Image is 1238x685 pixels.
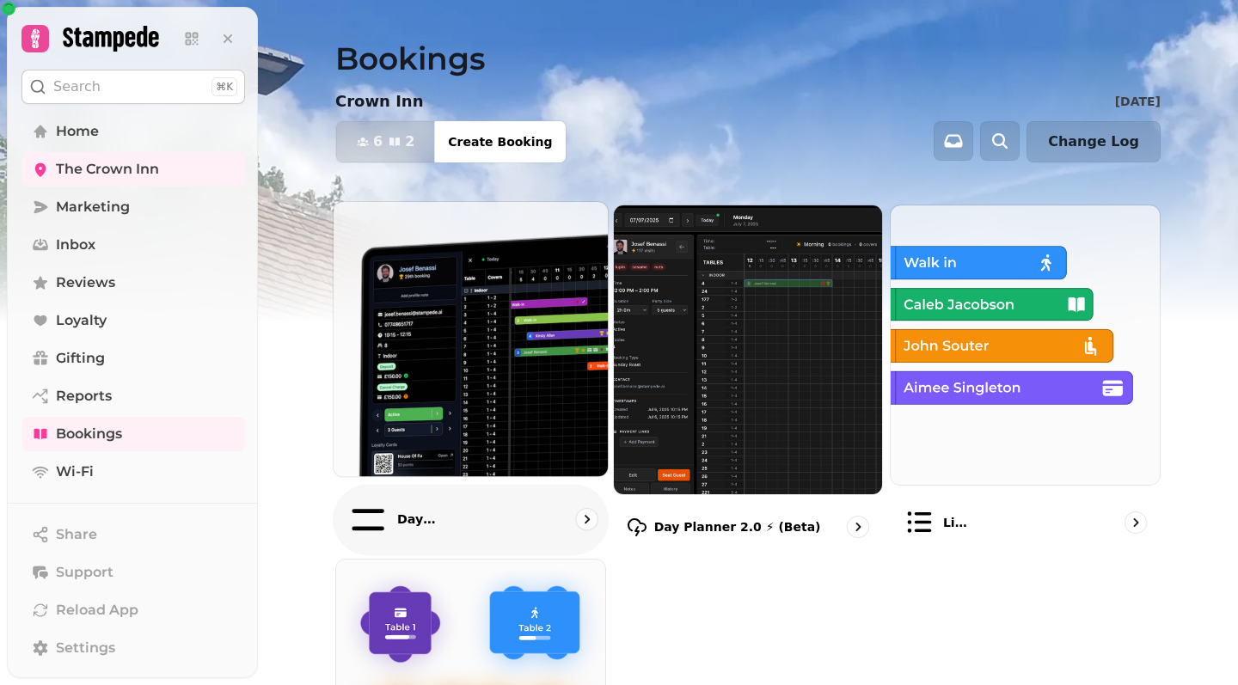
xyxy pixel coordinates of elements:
span: Change Log [1048,135,1139,149]
a: Bookings [21,417,245,451]
a: List viewList view [890,205,1161,552]
div: ⌘K [211,77,237,96]
span: 6 [373,135,383,149]
img: Day Planner 2.0 ⚡ (Beta) [614,205,883,494]
button: Change Log [1027,121,1161,162]
button: Search⌘K [21,70,245,104]
button: Share [21,517,245,552]
svg: go to [849,518,867,535]
span: Reviews [56,272,115,293]
a: The Crown Inn [21,152,245,187]
span: Create Booking [448,136,552,148]
span: Bookings [56,424,122,444]
span: Marketing [56,197,130,217]
a: Gifting [21,341,245,376]
a: Loyalty [21,303,245,338]
svg: go to [1127,514,1144,531]
span: The Crown Inn [56,159,159,180]
span: Inbox [56,235,95,255]
p: List view [943,514,972,531]
button: Reload App [21,593,245,627]
a: Day Planner 2.0 ⚡ (Beta)Day Planner 2.0 ⚡ (Beta) [613,205,884,552]
span: Reports [56,386,112,407]
button: Support [21,555,245,590]
span: Settings [56,638,115,658]
span: Loyalty [56,310,107,331]
button: Create Booking [434,121,566,162]
a: Reports [21,379,245,413]
svg: go to [578,511,595,529]
p: Day planner [397,511,438,529]
p: Search [53,76,101,97]
span: Wi-Fi [56,462,94,482]
p: [DATE] [1115,93,1161,110]
img: List view [891,205,1160,485]
a: Home [21,114,245,149]
a: Day plannerDay planner [333,201,609,555]
span: Share [56,524,97,545]
span: Home [56,121,99,142]
p: Crown Inn [335,89,424,113]
span: 2 [405,135,414,149]
img: Day planner [320,188,622,490]
a: Settings [21,631,245,665]
p: Day Planner 2.0 ⚡ (Beta) [654,518,821,535]
a: Wi-Fi [21,455,245,489]
button: 62 [336,121,435,162]
a: Reviews [21,266,245,300]
span: Support [56,562,113,583]
span: Reload App [56,600,138,621]
a: Marketing [21,190,245,224]
a: Inbox [21,228,245,262]
span: Gifting [56,348,105,369]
